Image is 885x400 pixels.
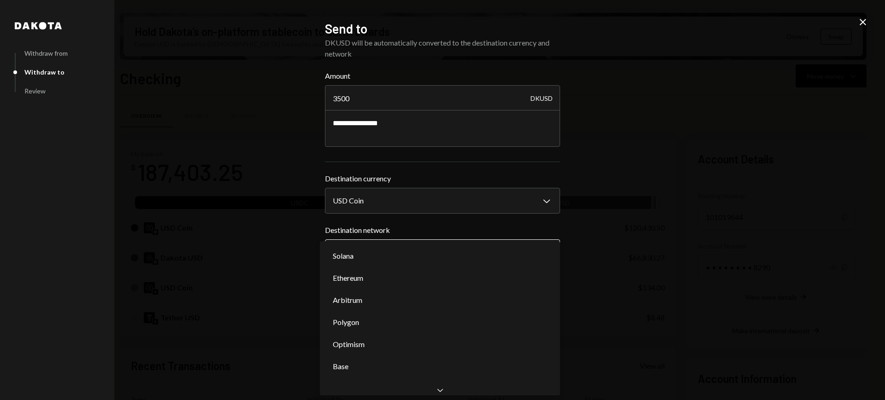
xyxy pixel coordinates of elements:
div: DKUSD [531,85,553,111]
span: Avalanche [333,383,365,394]
button: Destination network [325,239,560,265]
button: Destination currency [325,188,560,214]
span: Solana [333,250,354,261]
span: Base [333,361,348,372]
h2: Send to [325,20,560,38]
span: Arbitrum [333,295,362,306]
div: Withdraw from [24,49,68,57]
label: Destination network [325,225,560,236]
span: Ethereum [333,272,363,284]
div: Withdraw to [24,68,65,76]
label: Destination currency [325,173,560,184]
span: Polygon [333,317,359,328]
div: Review [24,87,46,95]
div: DKUSD will be automatically converted to the destination currency and network [325,37,560,59]
label: Amount [325,70,560,81]
input: Enter amount [325,85,560,111]
span: Optimism [333,339,365,350]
